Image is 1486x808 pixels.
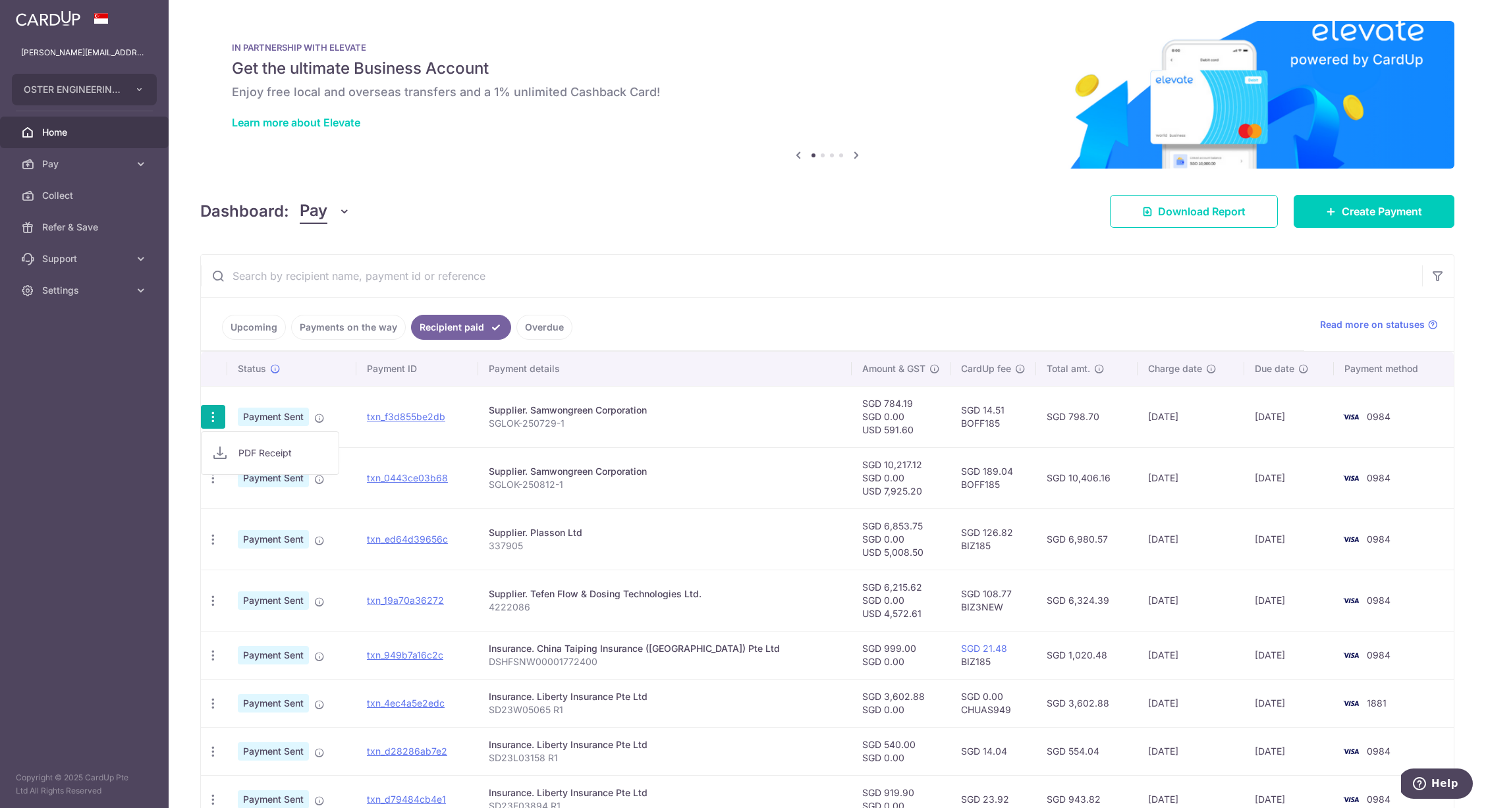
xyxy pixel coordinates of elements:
span: Payment Sent [238,742,309,761]
span: Pay [300,199,327,224]
a: Create Payment [1294,195,1454,228]
td: SGD 126.82 BIZ185 [950,508,1036,570]
span: 0984 [1367,411,1390,422]
td: SGD 999.00 SGD 0.00 [852,631,950,679]
span: 0984 [1367,472,1390,483]
td: [DATE] [1138,386,1245,447]
th: Payment ID [356,352,478,386]
p: SD23L03158 R1 [489,751,840,765]
span: Payment Sent [238,408,309,426]
a: Download Report [1110,195,1278,228]
td: [DATE] [1138,570,1245,631]
p: SGLOK-250729-1 [489,417,840,430]
td: [DATE] [1138,631,1245,679]
a: Learn more about Elevate [232,116,360,129]
span: 0984 [1367,794,1390,805]
td: SGD 6,853.75 SGD 0.00 USD 5,008.50 [852,508,950,570]
h4: Dashboard: [200,200,289,223]
td: SGD 3,602.88 [1036,679,1138,727]
button: Pay [300,199,350,224]
h6: Enjoy free local and overseas transfers and a 1% unlimited Cashback Card! [232,84,1423,100]
a: Overdue [516,315,572,340]
img: Bank Card [1338,792,1364,807]
a: Read more on statuses [1320,318,1438,331]
ul: Pay [201,431,339,475]
p: SD23W05065 R1 [489,703,840,716]
td: [DATE] [1138,679,1245,727]
span: Status [238,362,266,375]
span: Payment Sent [238,530,309,549]
td: SGD 540.00 SGD 0.00 [852,727,950,775]
span: 1881 [1367,697,1387,709]
div: Supplier. Tefen Flow & Dosing Technologies Ltd. [489,587,840,601]
p: SGLOK-250812-1 [489,478,840,491]
span: Support [42,252,129,265]
p: [PERSON_NAME][EMAIL_ADDRESS][DOMAIN_NAME] [21,46,148,59]
td: SGD 6,980.57 [1036,508,1138,570]
a: SGD 21.48 [961,643,1007,654]
span: Download Report [1158,203,1246,219]
img: Bank Card [1338,531,1364,547]
a: txn_0443ce03b68 [367,472,448,483]
a: txn_d79484cb4e1 [367,794,446,805]
img: Bank Card [1338,647,1364,663]
td: [DATE] [1138,508,1245,570]
a: Payments on the way [291,315,406,340]
p: 4222086 [489,601,840,614]
span: Settings [42,284,129,297]
a: txn_19a70a36272 [367,595,444,606]
a: Recipient paid [411,315,511,340]
td: SGD 10,217.12 SGD 0.00 USD 7,925.20 [852,447,950,508]
span: 0984 [1367,595,1390,606]
td: [DATE] [1138,727,1245,775]
td: BIZ185 [950,631,1036,679]
img: Renovation banner [200,21,1454,169]
span: Refer & Save [42,221,129,234]
span: 0984 [1367,649,1390,660]
span: Read more on statuses [1320,318,1425,331]
div: Insurance. Liberty Insurance Pte Ltd [489,786,840,799]
img: CardUp [16,11,80,26]
span: Collect [42,189,129,202]
td: [DATE] [1244,386,1334,447]
span: Payment Sent [238,591,309,610]
img: Bank Card [1338,593,1364,608]
span: 0984 [1367,533,1390,545]
td: SGD 784.19 SGD 0.00 USD 591.60 [852,386,950,447]
td: [DATE] [1244,679,1334,727]
div: Supplier. Plasson Ltd [489,526,840,539]
th: Payment details [478,352,851,386]
div: Supplier. Samwongreen Corporation [489,465,840,478]
th: Payment method [1334,352,1454,386]
td: SGD 0.00 CHUAS949 [950,679,1036,727]
td: [DATE] [1244,447,1334,508]
a: txn_ed64d39656c [367,533,448,545]
a: Upcoming [222,315,286,340]
td: [DATE] [1244,570,1334,631]
span: Pay [42,157,129,171]
td: SGD 1,020.48 [1036,631,1138,679]
td: [DATE] [1244,508,1334,570]
iframe: Opens a widget where you can find more information [1401,768,1473,801]
span: Payment Sent [238,694,309,713]
input: Search by recipient name, payment id or reference [201,255,1422,297]
span: Amount & GST [862,362,925,375]
span: Charge date [1148,362,1202,375]
td: [DATE] [1244,727,1334,775]
div: Insurance. Liberty Insurance Pte Ltd [489,738,840,751]
a: txn_4ec4a5e2edc [367,697,445,709]
img: Bank Card [1338,470,1364,486]
p: 337905 [489,539,840,552]
span: Create Payment [1342,203,1422,219]
td: SGD 14.51 BOFF185 [950,386,1036,447]
td: [DATE] [1244,631,1334,679]
h5: Get the ultimate Business Account [232,58,1423,79]
span: Payment Sent [238,646,309,664]
a: PDF Receipt [202,437,339,469]
a: txn_f3d855be2db [367,411,445,422]
div: Insurance. Liberty Insurance Pte Ltd [489,690,840,703]
a: txn_949b7a16c2c [367,649,443,660]
img: Bank Card [1338,695,1364,711]
span: CardUp fee [961,362,1011,375]
span: Payment Sent [238,469,309,487]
